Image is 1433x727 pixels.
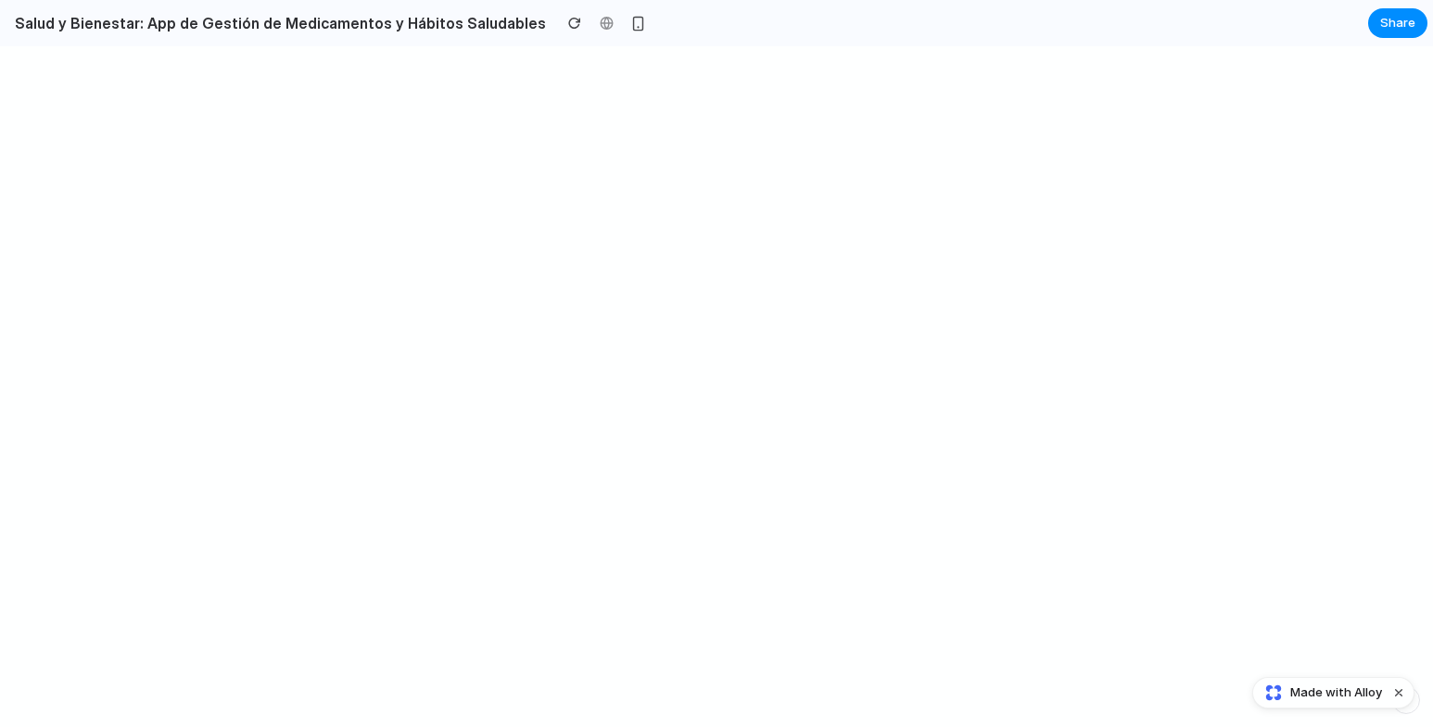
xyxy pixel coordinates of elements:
[1380,14,1415,32] span: Share
[1388,682,1410,704] button: Dismiss watermark
[7,12,546,34] h2: Salud y Bienestar: App de Gestión de Medicamentos y Hábitos Saludables
[1290,683,1382,702] span: Made with Alloy
[1368,8,1427,38] button: Share
[1253,683,1384,702] a: Made with Alloy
